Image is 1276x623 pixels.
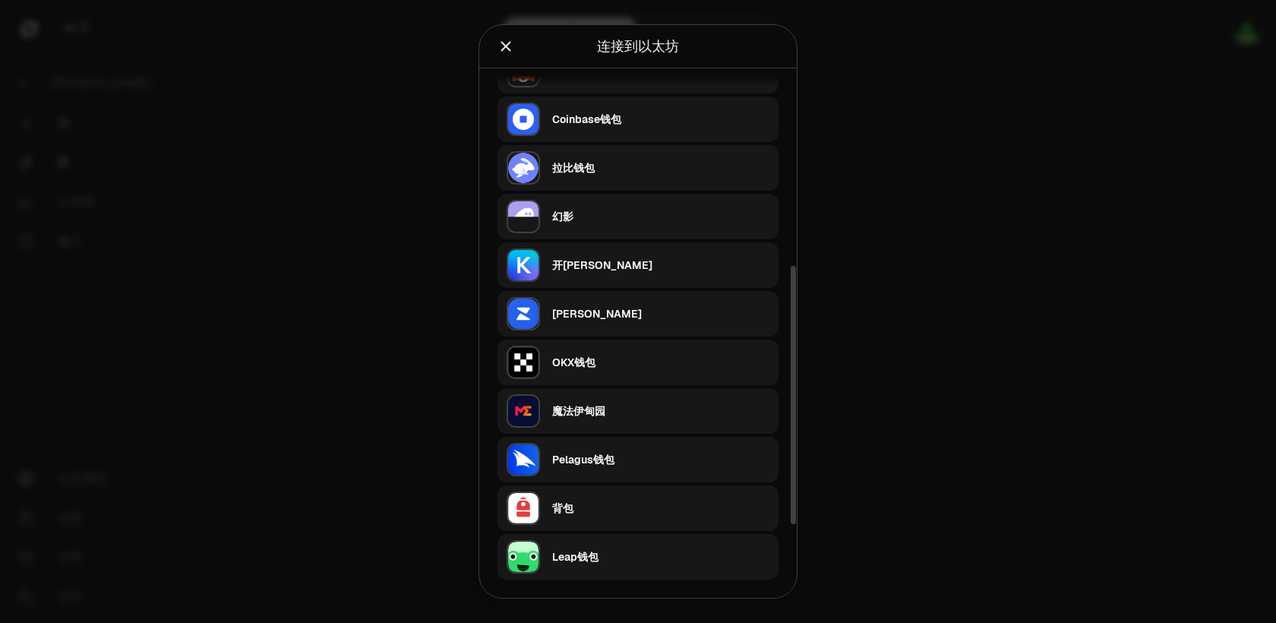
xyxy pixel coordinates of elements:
[552,550,599,564] font: Leap钱包
[497,388,779,434] button: 魔法伊甸园魔法伊甸园
[552,258,652,272] font: 开[PERSON_NAME]
[497,340,779,385] button: OKX钱包OKX钱包
[507,248,540,282] img: 开普勒
[497,145,779,191] button: 拉比钱包拉比钱包
[552,64,608,77] font: MetaMask
[507,346,540,379] img: OKX钱包
[497,36,514,57] button: 关闭
[552,501,573,515] font: 背包
[507,297,540,330] img: 泽里昂
[507,200,540,233] img: 幻影
[497,96,779,142] button: Coinbase钱包Coinbase钱包
[552,356,595,369] font: OKX钱包
[497,48,779,93] button: MetaMaskMetaMask
[552,404,605,418] font: 魔法伊甸园
[507,443,540,476] img: Pelagus钱包
[507,54,540,87] img: MetaMask
[507,151,540,185] img: 拉比钱包
[597,37,638,55] font: 连接到
[497,291,779,337] button: 泽里昂[PERSON_NAME]
[507,103,540,136] img: Coinbase钱包
[507,394,540,428] img: 魔法伊甸园
[552,453,614,466] font: Pelagus钱包
[552,307,642,321] font: [PERSON_NAME]
[507,540,540,574] img: Leap钱包
[552,210,573,223] font: 幻影
[552,161,595,175] font: 拉比钱包
[638,37,679,55] font: 以太坊
[552,112,621,126] font: Coinbase钱包
[497,534,779,580] button: Leap钱包Leap钱包
[507,492,540,525] img: 背包
[497,485,779,531] button: 背包背包
[497,242,779,288] button: 开普勒开[PERSON_NAME]
[497,194,779,239] button: 幻影幻影
[497,437,779,482] button: Pelagus钱包Pelagus钱包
